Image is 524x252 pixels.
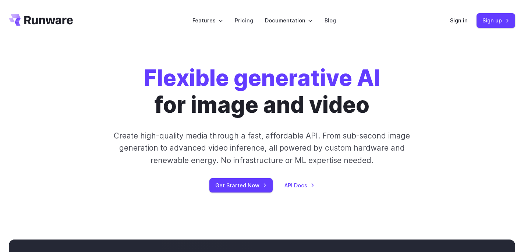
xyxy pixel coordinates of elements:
a: API Docs [284,181,315,190]
strong: Flexible generative AI [144,64,380,91]
h1: for image and video [144,65,380,118]
a: Sign up [477,13,515,28]
a: Pricing [235,16,253,25]
label: Features [192,16,223,25]
a: Blog [325,16,336,25]
label: Documentation [265,16,313,25]
a: Get Started Now [209,178,273,192]
a: Go to / [9,14,73,26]
a: Sign in [450,16,468,25]
p: Create high-quality media through a fast, affordable API. From sub-second image generation to adv... [100,130,424,166]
